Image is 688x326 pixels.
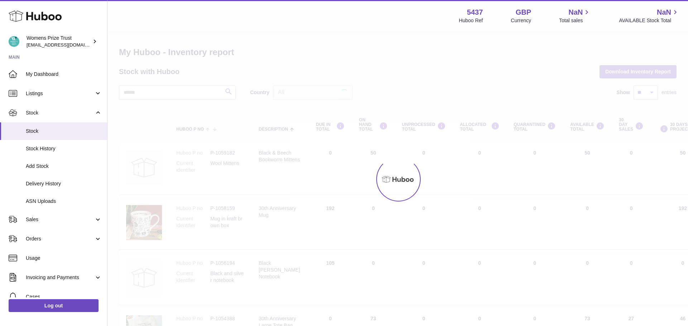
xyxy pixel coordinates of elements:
span: Sales [26,216,94,223]
span: Invoicing and Payments [26,274,94,281]
span: Stock [26,128,102,135]
strong: 5437 [467,8,483,17]
span: Cases [26,293,102,300]
span: Usage [26,255,102,262]
span: NaN [657,8,671,17]
span: My Dashboard [26,71,102,78]
div: Currency [511,17,531,24]
span: Stock History [26,145,102,152]
a: NaN Total sales [559,8,591,24]
span: Orders [26,235,94,242]
span: [EMAIL_ADDRESS][DOMAIN_NAME] [27,42,105,48]
a: Log out [9,299,99,312]
span: Total sales [559,17,591,24]
span: NaN [568,8,583,17]
span: Stock [26,110,94,116]
div: Womens Prize Trust [27,35,91,48]
span: Delivery History [26,180,102,187]
img: internalAdmin-5437@internal.huboo.com [9,36,19,47]
strong: GBP [516,8,531,17]
a: NaN AVAILABLE Stock Total [619,8,679,24]
div: Huboo Ref [459,17,483,24]
span: ASN Uploads [26,198,102,205]
span: Add Stock [26,163,102,170]
span: Listings [26,90,94,97]
span: AVAILABLE Stock Total [619,17,679,24]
